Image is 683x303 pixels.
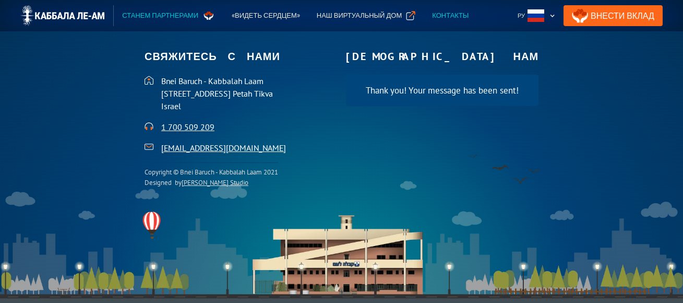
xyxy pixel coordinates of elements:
[356,85,529,96] div: Thank you! Your message has been sent!
[182,178,248,187] a: [PERSON_NAME] Studio
[145,46,338,67] h2: Свяжитесь с нами
[432,10,469,21] div: Контакты
[145,167,278,178] div: Copyright © Bnei Baruch - Kabbalah Laam 2021
[317,10,402,21] div: Наш виртуальный дом
[513,5,559,26] div: Ру
[424,5,477,26] a: Контакты
[518,10,525,21] div: Ру
[308,5,424,26] a: Наш виртуальный дом
[145,178,278,188] div: Designed by
[114,5,223,26] a: Станем партнерами
[161,75,338,112] p: Bnei Baruch - Kabbalah Laam [STREET_ADDRESS] Petah Tikva Israel
[161,143,286,153] a: [EMAIL_ADDRESS][DOMAIN_NAME]
[232,10,300,21] div: «Видеть сердцем»
[346,46,539,67] h2: [DEMOGRAPHIC_DATA] нам
[161,122,214,132] a: 1 700 509 209
[564,5,663,26] a: Внести Вклад
[223,5,308,26] a: «Видеть сердцем»
[122,10,198,21] div: Станем партнерами
[346,75,539,106] div: kab1-Russian success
